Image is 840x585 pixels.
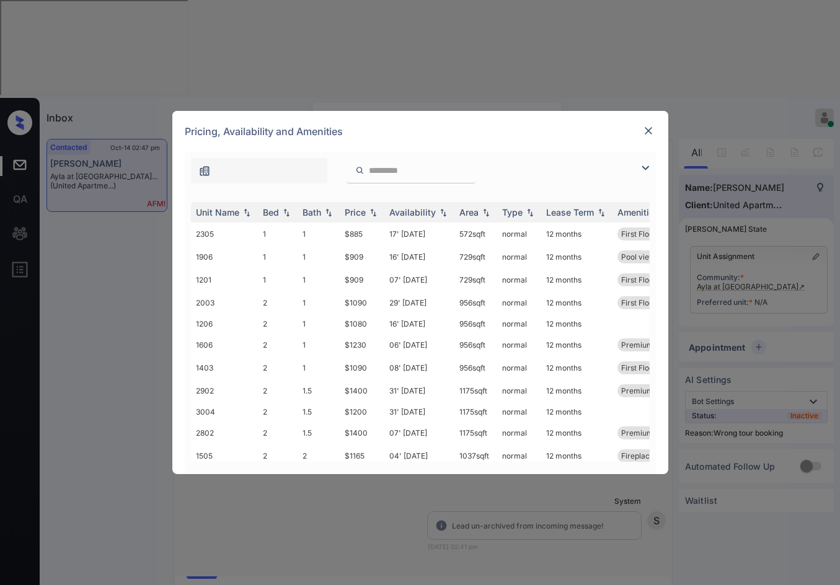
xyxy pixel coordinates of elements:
img: sorting [280,208,293,217]
td: normal [497,268,541,291]
td: normal [497,379,541,402]
td: 17' [DATE] [384,222,454,245]
td: $1080 [340,314,384,333]
td: 12 months [541,268,612,291]
td: 2 [258,444,298,467]
td: $1200 [340,402,384,421]
div: Amenities [617,207,659,218]
td: 1037 sqft [454,444,497,467]
td: 2 [258,356,298,379]
td: 2 [258,333,298,356]
td: $885 [340,222,384,245]
td: normal [497,421,541,444]
img: sorting [367,208,379,217]
div: Type [502,207,523,218]
td: $1400 [340,421,384,444]
td: 956 sqft [454,356,497,379]
div: Area [459,207,479,218]
td: normal [497,402,541,421]
td: 1 [298,291,340,314]
td: 1 [258,245,298,268]
td: 2 [298,444,340,467]
img: sorting [437,208,449,217]
td: $909 [340,268,384,291]
td: 12 months [541,245,612,268]
td: 1 [258,268,298,291]
td: $1090 [340,356,384,379]
td: 07' [DATE] [384,421,454,444]
td: 956 sqft [454,291,497,314]
img: sorting [241,208,253,217]
span: Premium TH [621,386,666,395]
td: 3004 [191,402,258,421]
td: 12 months [541,379,612,402]
td: 1206 [191,314,258,333]
td: 31' [DATE] [384,402,454,421]
td: 956 sqft [454,333,497,356]
td: 1 [298,222,340,245]
td: 08' [DATE] [384,356,454,379]
img: close [642,125,655,137]
td: 12 months [541,314,612,333]
td: 1 [298,268,340,291]
td: 2305 [191,222,258,245]
div: Pricing, Availability and Amenities [172,111,668,152]
img: sorting [480,208,492,217]
td: 1505 [191,444,258,467]
td: 1 [258,222,298,245]
td: $1400 [340,379,384,402]
td: 1 [298,356,340,379]
td: 2902 [191,379,258,402]
span: First Floor [621,229,657,239]
td: 2 [258,421,298,444]
td: 12 months [541,421,612,444]
td: 1.5 [298,379,340,402]
td: 1 [298,333,340,356]
td: 1606 [191,333,258,356]
td: normal [497,245,541,268]
span: Pool view [621,252,655,262]
td: 2 [258,402,298,421]
div: Unit Name [196,207,239,218]
td: 12 months [541,222,612,245]
div: Availability [389,207,436,218]
td: 31' [DATE] [384,379,454,402]
td: 16' [DATE] [384,314,454,333]
td: 1175 sqft [454,402,497,421]
td: 12 months [541,356,612,379]
td: 07' [DATE] [384,268,454,291]
span: First Floor [621,275,657,284]
td: 1175 sqft [454,421,497,444]
div: Price [345,207,366,218]
td: normal [497,356,541,379]
div: Lease Term [546,207,594,218]
td: normal [497,291,541,314]
td: normal [497,314,541,333]
td: 1201 [191,268,258,291]
td: 2802 [191,421,258,444]
td: 06' [DATE] [384,333,454,356]
td: 1175 sqft [454,379,497,402]
td: normal [497,444,541,467]
td: 1 [298,245,340,268]
td: 12 months [541,402,612,421]
td: normal [497,333,541,356]
td: 16' [DATE] [384,245,454,268]
td: 1403 [191,356,258,379]
td: 04' [DATE] [384,444,454,467]
td: 29' [DATE] [384,291,454,314]
td: 1 [298,314,340,333]
td: 12 months [541,333,612,356]
td: 729 sqft [454,245,497,268]
img: sorting [524,208,536,217]
div: Bath [303,207,321,218]
td: 1.5 [298,402,340,421]
td: 12 months [541,444,612,467]
td: $909 [340,245,384,268]
img: sorting [595,208,608,217]
div: Bed [263,207,279,218]
td: 2 [258,291,298,314]
span: Premium [621,340,653,350]
span: First Floor [621,298,657,307]
span: Premium TH [621,428,666,438]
